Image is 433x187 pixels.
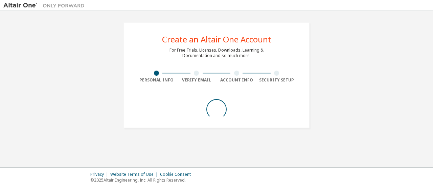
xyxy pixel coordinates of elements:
div: Privacy [90,172,110,177]
div: Account Info [216,77,257,83]
p: © 2025 Altair Engineering, Inc. All Rights Reserved. [90,177,195,183]
div: Security Setup [257,77,297,83]
div: For Free Trials, Licenses, Downloads, Learning & Documentation and so much more. [169,48,264,58]
div: Cookie Consent [160,172,195,177]
img: Altair One [3,2,88,9]
div: Verify Email [177,77,217,83]
div: Personal Info [136,77,177,83]
div: Website Terms of Use [110,172,160,177]
div: Create an Altair One Account [162,35,271,43]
